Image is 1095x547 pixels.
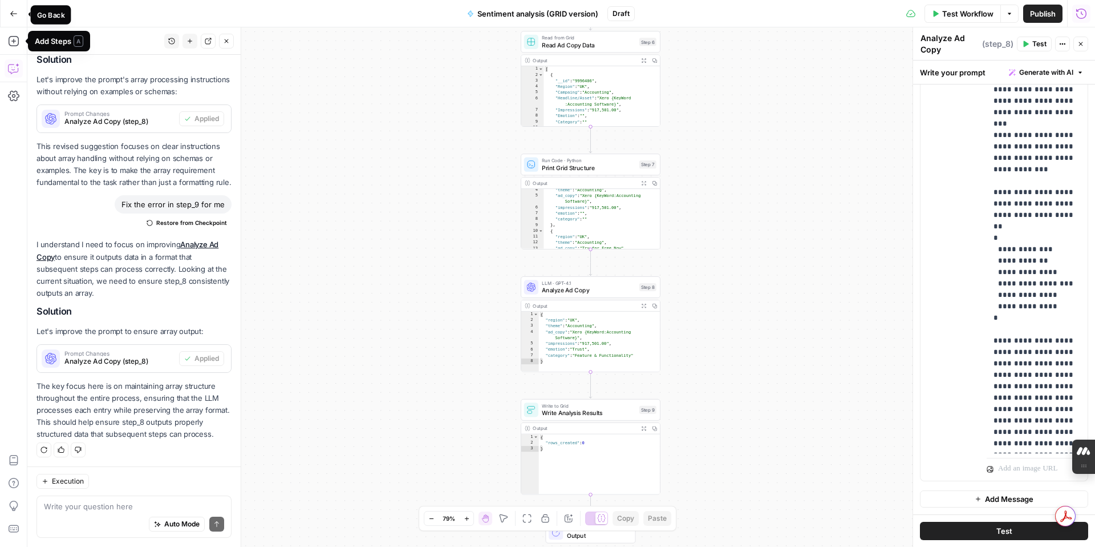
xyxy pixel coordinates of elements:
div: Output [533,425,635,432]
p: Let's improve the prompt's array processing instructions without relying on examples or schemas: [36,74,232,98]
p: The key focus here is on maintaining array structure throughout the entire process, ensuring that... [36,380,232,441]
span: Toggle code folding, rows 1 through 3 [533,434,538,440]
button: Test [920,522,1088,540]
button: Sentiment analysis (GRID version) [460,5,605,23]
div: Step 9 [639,406,656,414]
div: 4 [521,187,544,193]
span: Read Ad Copy Data [542,41,635,50]
div: 5 [521,90,544,95]
div: Output [533,179,635,187]
div: 3 [521,446,539,452]
span: Analyze Ad Copy (step_8) [64,116,175,127]
div: 10 [521,228,544,234]
div: 2 [521,317,539,323]
div: 2 [521,72,544,78]
span: LLM · GPT-4.1 [542,280,635,287]
span: Applied [194,114,219,124]
div: 5 [521,341,539,347]
span: Toggle code folding, rows 10 through 17 [538,228,544,234]
button: Restore from Checkpoint [142,216,232,230]
span: Write to Grid [542,402,635,409]
div: 4 [521,329,539,341]
div: 7 [521,107,544,113]
button: Copy [613,511,639,526]
div: 6 [521,347,539,352]
div: 8 [521,359,539,364]
div: 8 [521,113,544,119]
div: Output [533,302,635,309]
span: Paste [648,513,667,524]
button: Paste [643,511,671,526]
span: Prompt Changes [64,351,175,356]
p: Let's improve the prompt to ensure array output: [36,325,232,337]
div: Write your prompt [913,61,1095,84]
div: 9 [521,222,544,228]
div: LLM · GPT-4.1Analyze Ad CopyStep 8Output{ "region":"UK", "theme":"Accounting", "ad_copy":"Xero {K... [521,276,660,372]
div: Go Back [36,10,64,21]
span: Applied [194,353,219,364]
div: 9 [521,119,544,124]
div: 1 [521,66,544,72]
button: Generate with AI [1004,65,1088,80]
g: Edge from step_8 to step_9 [589,372,592,398]
span: Test Workflow [942,8,993,19]
div: Step 6 [639,38,656,46]
button: Applied [179,351,224,366]
button: Applied [179,111,224,126]
span: Auto Mode [164,519,200,529]
span: Analyze Ad Copy (step_8) [64,356,175,367]
button: Add Message [920,490,1088,508]
span: Draft [613,9,630,19]
span: Sentiment analysis (GRID version) [477,8,598,19]
div: 2 [521,440,539,446]
div: 6 [521,204,544,210]
div: Step 7 [639,160,656,168]
div: 3 [521,323,539,329]
div: 13 [521,246,544,251]
span: Execution [52,476,84,486]
p: This revised suggestion focuses on clear instructions about array handling without relying on sch... [36,140,232,189]
button: Test Workflow [924,5,1000,23]
div: Fix the error in step_9 for me [115,195,232,214]
span: Restore from Checkpoint [156,218,227,227]
div: 12 [521,240,544,246]
span: Copy [617,513,634,524]
button: Execution [36,474,89,489]
span: Toggle code folding, rows 2 through 10 [538,72,544,78]
button: Test [1017,37,1052,51]
div: 1 [521,312,539,317]
span: Output [567,531,628,540]
div: Output [533,57,635,64]
div: Read from GridRead Ad Copy DataStep 6Output[ { "__id":"9996406", "Region":"UK", "Campaing":"Accou... [521,31,660,126]
g: Edge from step_7 to step_8 [589,250,592,276]
a: Analyze Ad Copy [36,240,218,261]
div: EndOutput [521,522,660,544]
div: 6 [521,95,544,107]
span: Prompt Changes [64,111,175,116]
button: Publish [1023,5,1062,23]
span: Read from Grid [542,34,635,42]
div: 5 [521,193,544,205]
span: Run Code · Python [542,157,635,164]
div: 3 [521,78,544,84]
div: 8 [521,216,544,222]
div: Write to GridWrite Analysis ResultsStep 9Output{ "rows_created":0} [521,399,660,494]
div: Run Code · PythonPrint Grid StructureStep 7Output "theme":"Accounting", "ad_copy":"Xero {KeyWord:... [521,154,660,249]
g: Edge from start to step_6 [589,4,592,30]
span: Write Analysis Results [542,408,635,417]
h2: Solution [36,306,232,317]
span: Toggle code folding, rows 1 through 146 [538,66,544,72]
button: Auto Mode [149,517,205,532]
span: Analyze Ad Copy [542,286,635,295]
span: Toggle code folding, rows 1 through 8 [533,312,538,317]
div: 4 [521,84,544,90]
span: 79% [443,514,455,523]
span: Test [996,525,1012,537]
g: Edge from step_6 to step_7 [589,127,592,153]
div: 7 [521,353,539,359]
p: I understand I need to focus on improving to ensure it outputs data in a format that subsequent s... [36,239,232,299]
span: Generate with AI [1019,67,1073,78]
div: 11 [521,234,544,240]
span: Add Message [985,493,1033,505]
span: ( step_8 ) [982,38,1013,50]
